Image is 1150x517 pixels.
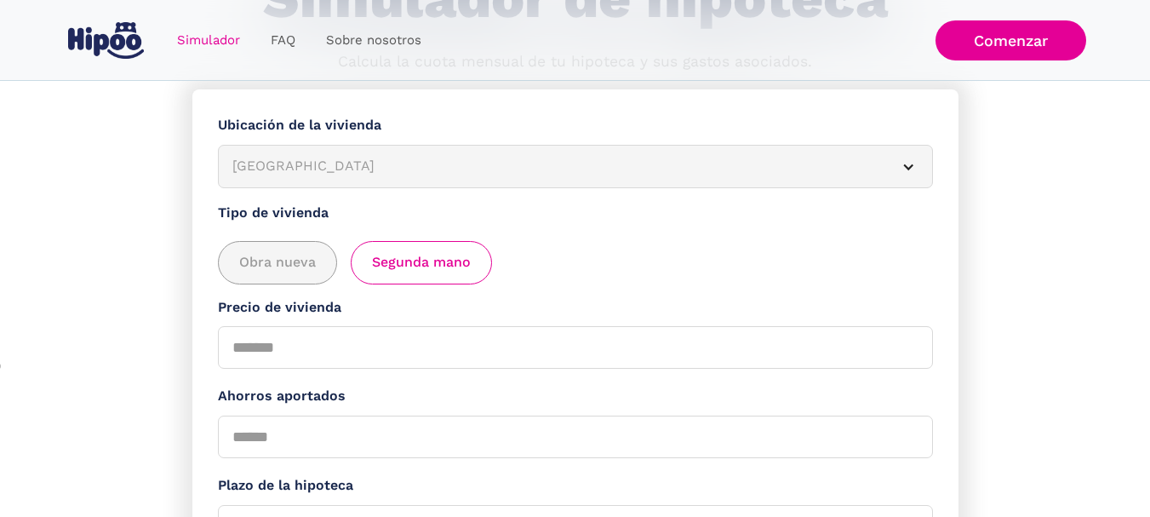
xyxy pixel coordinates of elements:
label: Ubicación de la vivienda [218,115,933,136]
span: Obra nueva [239,252,316,273]
a: Simulador [162,24,255,57]
span: Segunda mano [372,252,471,273]
label: Ahorros aportados [218,386,933,407]
a: FAQ [255,24,311,57]
label: Plazo de la hipoteca [218,475,933,497]
a: Comenzar [935,20,1086,60]
div: add_description_here [218,241,933,284]
label: Precio de vivienda [218,297,933,319]
a: home [65,15,148,66]
label: Tipo de vivienda [218,203,933,224]
article: [GEOGRAPHIC_DATA] [218,145,933,188]
a: Sobre nosotros [311,24,437,57]
div: [GEOGRAPHIC_DATA] [232,156,878,177]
